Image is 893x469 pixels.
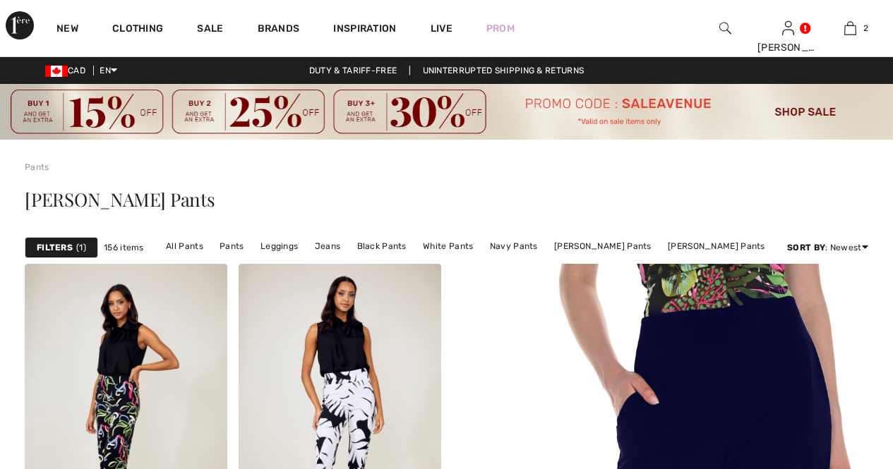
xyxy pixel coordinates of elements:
[45,66,91,75] span: CAD
[76,241,86,254] span: 1
[757,40,819,55] div: [PERSON_NAME]
[25,187,215,212] span: [PERSON_NAME] Pants
[431,21,453,36] a: Live
[37,241,73,254] strong: Filters
[212,237,251,255] a: Pants
[719,20,731,37] img: search the website
[6,11,34,39] img: 1ère Avenue
[547,237,659,255] a: [PERSON_NAME] Pants
[112,23,163,37] a: Clothing
[197,23,223,37] a: Sale
[787,243,825,252] strong: Sort By
[863,22,868,35] span: 2
[159,237,210,255] a: All Pants
[333,23,396,37] span: Inspiration
[253,237,305,255] a: Leggings
[25,162,49,172] a: Pants
[483,237,545,255] a: Navy Pants
[782,21,794,35] a: Sign In
[787,241,868,254] div: : Newest
[782,20,794,37] img: My Info
[308,237,348,255] a: Jeans
[661,237,772,255] a: [PERSON_NAME] Pants
[844,20,856,37] img: My Bag
[56,23,78,37] a: New
[100,66,117,75] span: EN
[486,21,515,36] a: Prom
[416,237,480,255] a: White Pants
[258,23,300,37] a: Brands
[45,66,68,77] img: Canadian Dollar
[104,241,144,254] span: 156 items
[350,237,414,255] a: Black Pants
[820,20,881,37] a: 2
